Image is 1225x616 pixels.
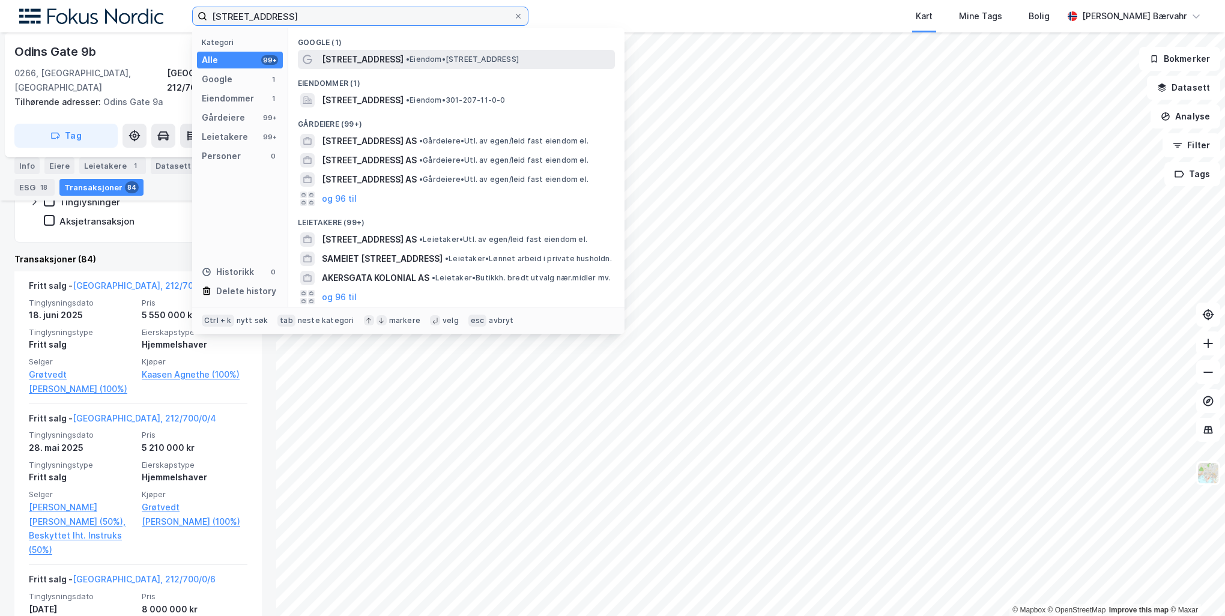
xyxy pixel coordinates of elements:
span: Gårdeiere • Utl. av egen/leid fast eiendom el. [419,136,588,146]
button: Datasett [1147,76,1220,100]
button: Tag [14,124,118,148]
div: Fritt salg [29,337,135,352]
span: [STREET_ADDRESS] [322,93,404,107]
span: Pris [142,298,247,308]
span: • [419,175,423,184]
span: Selger [29,489,135,500]
span: Eierskapstype [142,327,247,337]
div: nytt søk [237,316,268,325]
div: 1 [268,94,278,103]
button: Analyse [1151,104,1220,128]
button: og 96 til [322,290,357,304]
a: Improve this map [1109,606,1169,614]
div: Mine Tags [959,9,1002,23]
div: 5 550 000 kr [142,308,247,322]
span: Tinglysningstype [29,327,135,337]
div: Fritt salg [29,470,135,485]
div: Tinglysninger [59,196,120,208]
span: Leietaker • Butikkh. bredt utvalg nær.midler mv. [432,273,611,283]
div: 5 210 000 kr [142,441,247,455]
div: Fritt salg - [29,279,216,298]
div: Alle [202,53,218,67]
a: [GEOGRAPHIC_DATA], 212/700/0/4 [73,413,216,423]
div: 99+ [261,113,278,122]
div: neste kategori [298,316,354,325]
div: Eiendommer [202,91,254,106]
a: Mapbox [1012,606,1045,614]
div: Hjemmelshaver [142,337,247,352]
span: Eiendom • 301-207-11-0-0 [406,95,506,105]
input: Søk på adresse, matrikkel, gårdeiere, leietakere eller personer [207,7,513,25]
span: • [419,136,423,145]
div: Leietakere [79,157,146,174]
a: Beskyttet Iht. Instruks (50%) [29,528,135,557]
span: Kjøper [142,357,247,367]
div: Eiere [44,157,74,174]
div: Eiendommer (1) [288,69,625,91]
span: [STREET_ADDRESS] AS [322,134,417,148]
span: • [432,273,435,282]
iframe: Chat Widget [1165,558,1225,616]
div: Transaksjoner [59,179,144,196]
div: avbryt [489,316,513,325]
span: Tilhørende adresser: [14,97,103,107]
div: Leietakere [202,130,248,144]
div: 0 [268,151,278,161]
button: Bokmerker [1139,47,1220,71]
span: Leietaker • Utl. av egen/leid fast eiendom el. [419,235,587,244]
div: Transaksjoner (84) [14,252,262,267]
div: Google (1) [288,28,625,50]
div: [GEOGRAPHIC_DATA], 212/700 [167,66,262,95]
span: • [406,95,410,104]
div: Fritt salg - [29,572,216,591]
span: Gårdeiere • Utl. av egen/leid fast eiendom el. [419,156,588,165]
div: Google [202,72,232,86]
span: Pris [142,430,247,440]
span: AKERSGATA KOLONIAL AS [322,271,429,285]
div: markere [389,316,420,325]
span: Leietaker • Lønnet arbeid i private husholdn. [445,254,612,264]
div: ESG [14,179,55,196]
div: Hjemmelshaver [142,470,247,485]
span: Tinglysningstype [29,460,135,470]
button: Tags [1164,162,1220,186]
img: Z [1197,462,1220,485]
button: og 96 til [322,192,357,206]
div: Fritt salg - [29,411,216,430]
span: Selger [29,357,135,367]
span: Tinglysningsdato [29,298,135,308]
span: • [445,254,449,263]
button: Filter [1163,133,1220,157]
div: Odins Gate 9a [14,95,252,109]
span: Pris [142,591,247,602]
div: Gårdeiere [202,110,245,125]
a: Kaasen Agnethe (100%) [142,367,247,382]
a: Grøtvedt [PERSON_NAME] (100%) [29,367,135,396]
div: tab [277,315,295,327]
div: Odins Gate 9b [14,42,98,61]
div: 0 [268,267,278,277]
div: Kontrollprogram for chat [1165,558,1225,616]
span: Kjøper [142,489,247,500]
span: SAMEIET [STREET_ADDRESS] [322,252,443,266]
div: 0266, [GEOGRAPHIC_DATA], [GEOGRAPHIC_DATA] [14,66,167,95]
div: 99+ [261,55,278,65]
span: [STREET_ADDRESS] AS [322,153,417,168]
div: 28. mai 2025 [29,441,135,455]
div: 1 [268,74,278,84]
div: 1 [129,160,141,172]
span: Eierskapstype [142,460,247,470]
span: Tinglysningsdato [29,591,135,602]
div: Aksjetransaksjon [59,216,135,227]
div: Datasett [151,157,196,174]
div: 99+ [261,132,278,142]
span: Gårdeiere • Utl. av egen/leid fast eiendom el. [419,175,588,184]
span: Tinglysningsdato [29,430,135,440]
div: 18 [38,181,50,193]
div: Gårdeiere (99+) [288,110,625,131]
div: velg [443,316,459,325]
div: Ctrl + k [202,315,234,327]
div: 18. juni 2025 [29,308,135,322]
div: Info [14,157,40,174]
a: OpenStreetMap [1048,606,1106,614]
